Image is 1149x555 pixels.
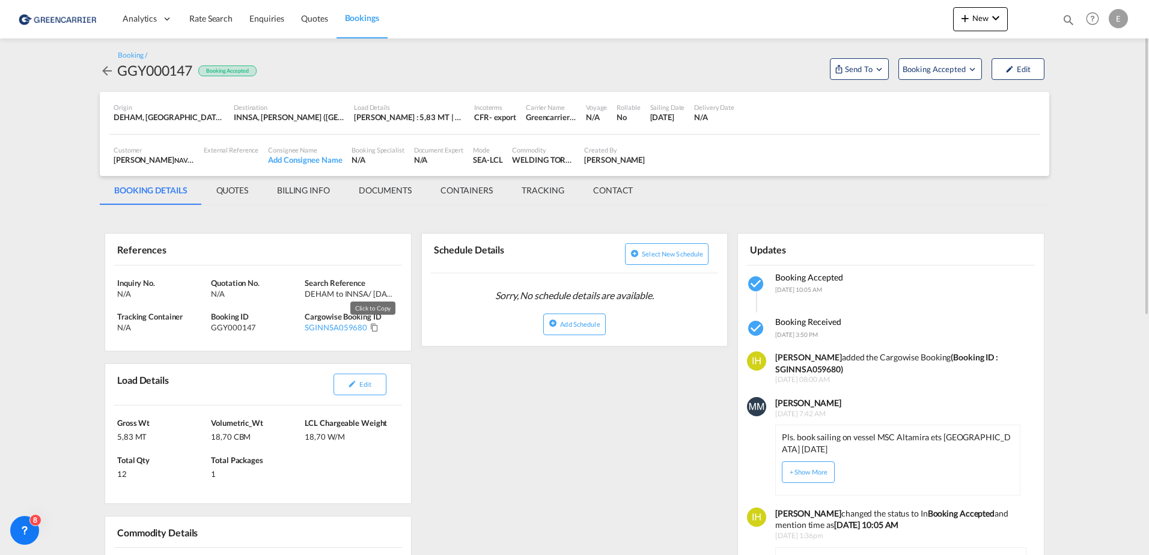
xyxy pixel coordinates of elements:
span: Volumetric_Wt [211,418,263,428]
span: [DATE] 3:50 PM [775,331,818,338]
div: N/A [117,322,208,333]
div: GGY000147 [117,61,192,80]
span: Booking Received [775,317,841,327]
b: [PERSON_NAME] [775,398,841,408]
body: Editor, editor2 [12,12,275,25]
span: Gross Wt [117,418,150,428]
md-icon: icon-pencil [1005,65,1014,73]
div: icon-magnify [1062,13,1075,31]
button: Open demo menu [830,58,889,80]
div: Commodity [512,145,574,154]
div: N/A [352,154,404,165]
div: added the Cargowise Booking [775,351,1026,375]
button: icon-plus 400-fgNewicon-chevron-down [953,7,1008,31]
md-icon: icon-magnify [1062,13,1075,26]
span: Search Reference [305,278,365,288]
md-icon: Click to Copy [370,323,379,332]
span: [DATE] 08:00 AM [775,375,1026,385]
span: Tracking Container [117,312,183,321]
div: No [617,112,640,123]
span: Edit [359,380,371,388]
div: DEHAM, Hamburg, Germany, Western Europe, Europe [114,112,224,123]
span: Enquiries [249,13,284,23]
div: Created By [584,145,645,154]
span: Booking Accepted [903,63,967,75]
img: RaD9QQAAAAZJREFUAwAz7V49iZZDGQAAAABJRU5ErkJggg== [747,508,766,527]
span: [DATE] 1:36pm [775,531,1026,541]
div: changed the status to In and mention time as [775,508,1026,531]
div: CFR [474,112,489,123]
md-icon: icon-checkbox-marked-circle [747,274,766,294]
div: 5,83 MT [117,428,208,442]
strong: (Booking ID : SGINNSA059680) [775,352,998,374]
strong: [PERSON_NAME] [775,352,842,362]
span: Total Qty [117,455,150,465]
div: 12 [117,466,208,479]
div: INNSA, Jawaharlal Nehru (Nhava Sheva), India, Indian Subcontinent, Asia Pacific [234,112,344,123]
div: Incoterms [474,103,516,112]
md-icon: icon-pencil [348,380,356,388]
span: Help [1082,8,1103,29]
span: Quotation No. [211,278,260,288]
button: + Show More [782,461,835,483]
span: Sorry, No schedule details are available. [490,284,659,307]
span: Add Schedule [560,320,600,328]
span: New [958,13,1003,23]
div: N/A [694,112,734,123]
md-tab-item: CONTAINERS [426,176,507,205]
div: Mode [473,145,502,154]
div: Delivery Date [694,103,734,112]
md-icon: icon-checkbox-marked-circle [747,319,766,338]
span: NAVIS SCHIFFAHRTS- UND SPEDITIONS-AKTIENGESELLSCHAFT [174,155,366,165]
b: Booking Accepted [928,508,995,518]
md-icon: icon-plus 400-fg [958,11,972,25]
md-icon: icon-chevron-down [989,11,1003,25]
md-tooltip: Click to Copy [350,302,396,315]
span: Quotes [301,13,328,23]
div: Commodity Details [114,521,255,542]
div: Load Details [114,369,174,400]
div: [PERSON_NAME] : 5,83 MT | Volumetric Wt : 18,70 CBM | Chargeable Wt : 18,70 W/M [354,112,465,123]
div: 18,70 CBM [211,428,302,442]
div: 1 [211,466,302,479]
span: Send To [844,63,874,75]
div: Updates [747,238,888,259]
div: Add Consignee Name [268,154,342,165]
div: WELDING TORCHES AND SPARE PARTS [512,154,574,165]
img: RaD9QQAAAAZJREFUAwAz7V49iZZDGQAAAABJRU5ErkJggg== [747,351,766,371]
div: N/A [211,288,302,299]
img: 9gAAAABJRU5ErkJggg== [747,397,766,416]
md-pagination-wrapper: Use the left and right arrow keys to navigate between tabs [100,176,647,205]
div: GGY000147 [211,322,302,333]
div: 12 Oct 2025 [650,112,685,123]
div: References [114,238,255,259]
md-tab-item: DOCUMENTS [344,176,426,205]
div: Consignee Name [268,145,342,154]
div: E [1109,9,1128,28]
span: Inquiry No. [117,278,155,288]
div: Load Details [354,103,465,112]
span: Total Packages [211,455,263,465]
md-tab-item: TRACKING [507,176,579,205]
md-icon: icon-plus-circle [630,249,639,258]
md-tab-item: BILLING INFO [263,176,344,205]
span: Rate Search [189,13,233,23]
div: Booking / [118,50,147,61]
div: Customer [114,145,194,154]
div: Help [1082,8,1109,30]
span: Analytics [123,13,157,25]
b: [PERSON_NAME] [775,508,841,518]
div: Origin [114,103,224,112]
button: icon-plus-circleAdd Schedule [543,314,605,335]
span: Bookings [345,13,379,23]
div: 18,70 W/M [305,428,395,442]
div: N/A [414,154,464,165]
span: [DATE] 10:05 AM [775,286,822,293]
span: LCL Chargeable Weight [305,418,387,428]
span: Cargowise Booking ID [305,312,381,321]
md-tab-item: CONTACT [579,176,647,205]
p: Pls. book sailing on vessel MSC Altamira ets [GEOGRAPHIC_DATA] [DATE] [782,431,1013,455]
div: DEHAM to INNSA/ 12 October, 2025 [305,288,395,299]
span: Booking Accepted [775,272,843,282]
div: [PERSON_NAME] [114,154,194,165]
